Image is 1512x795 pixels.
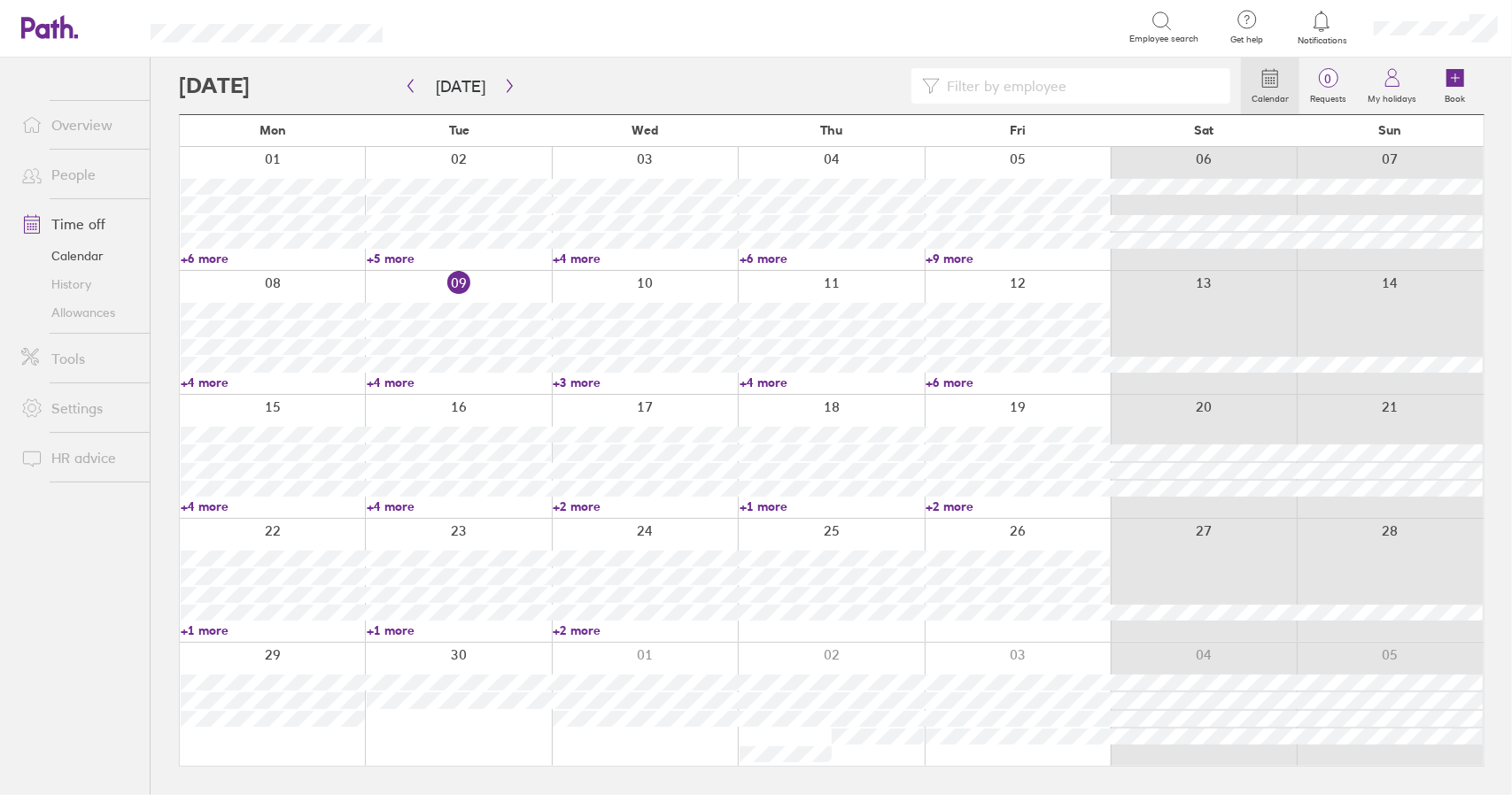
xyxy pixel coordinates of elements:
[1194,123,1213,137] span: Sat
[1427,58,1484,114] a: Book
[1379,123,1402,137] span: Sun
[7,107,150,143] a: Overview
[1293,9,1351,46] a: Notifications
[940,69,1220,103] input: Filter by employee
[7,440,150,475] a: HR advice
[7,298,150,327] a: Allowances
[181,622,365,638] a: +1 more
[422,72,500,101] button: [DATE]
[181,498,365,514] a: +4 more
[7,390,150,426] a: Settings
[367,622,551,638] a: +1 more
[926,251,1110,266] a: +9 more
[1299,72,1357,86] span: 0
[926,374,1110,390] a: +6 more
[7,206,150,242] a: Time off
[740,498,924,514] a: +1 more
[553,251,737,266] a: +4 more
[1293,35,1351,46] span: Notifications
[1357,89,1427,104] label: My holidays
[553,622,737,638] a: +2 more
[1299,89,1357,104] label: Requests
[1435,89,1477,104] label: Book
[1299,58,1357,114] a: 0Requests
[740,251,924,266] a: +6 more
[1129,34,1198,44] span: Employee search
[7,157,150,192] a: People
[632,123,659,137] span: Wed
[449,123,469,137] span: Tue
[367,251,551,266] a: +5 more
[367,498,551,514] a: +4 more
[260,123,286,137] span: Mon
[1357,58,1427,114] a: My holidays
[1241,58,1299,114] a: Calendar
[430,19,476,35] div: Search
[1241,89,1299,104] label: Calendar
[553,498,737,514] a: +2 more
[181,374,365,390] a: +4 more
[181,251,365,266] a: +6 more
[7,270,150,298] a: History
[926,498,1110,514] a: +2 more
[820,123,842,137] span: Thu
[1010,123,1026,137] span: Fri
[1218,35,1276,45] span: Get help
[740,374,924,390] a: +4 more
[7,242,150,270] a: Calendar
[553,374,737,390] a: +3 more
[367,374,551,390] a: +4 more
[7,341,150,376] a: Tools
